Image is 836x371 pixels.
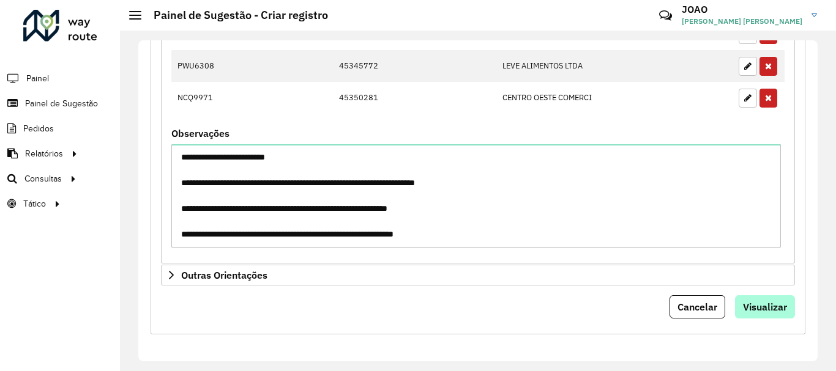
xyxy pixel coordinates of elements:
[735,295,795,318] button: Visualizar
[23,122,54,135] span: Pedidos
[181,270,267,280] span: Outras Orientações
[171,50,237,82] td: PWU6308
[332,50,496,82] td: 45345772
[677,301,717,313] span: Cancelar
[171,82,237,114] td: NCQ9971
[161,265,795,285] a: Outras Orientações
[25,97,98,110] span: Painel de Sugestão
[332,82,496,114] td: 45350281
[682,4,802,15] h3: JOAO
[682,16,802,27] span: [PERSON_NAME] [PERSON_NAME]
[496,82,639,114] td: CENTRO OESTE COMERCI
[652,2,679,29] a: Contato Rápido
[496,50,639,82] td: LEVE ALIMENTOS LTDA
[670,295,725,318] button: Cancelar
[171,126,230,141] label: Observações
[24,172,62,185] span: Consultas
[26,72,49,85] span: Painel
[743,301,787,313] span: Visualizar
[141,9,328,22] h2: Painel de Sugestão - Criar registro
[25,147,63,160] span: Relatórios
[23,197,46,210] span: Tático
